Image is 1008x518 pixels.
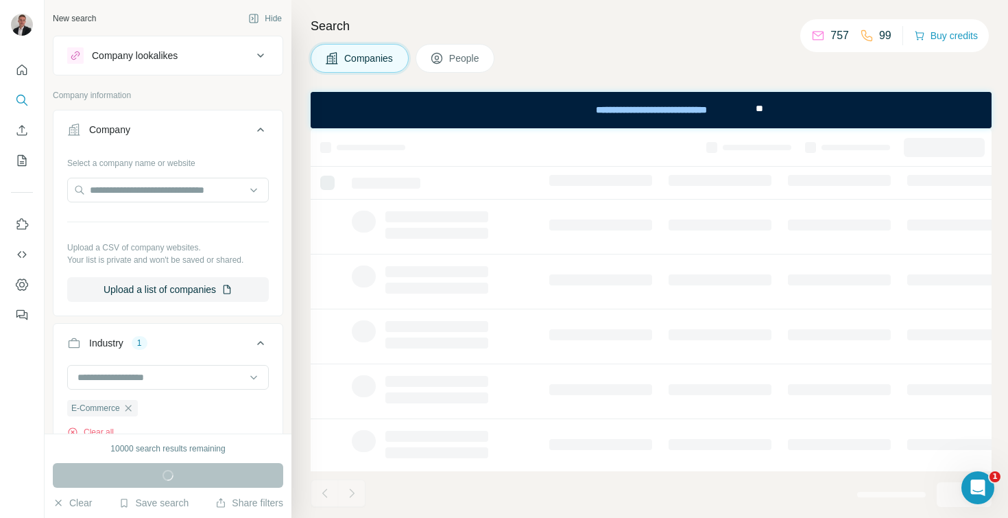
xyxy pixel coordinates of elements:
[11,148,33,173] button: My lists
[914,26,978,45] button: Buy credits
[11,118,33,143] button: Enrich CSV
[67,426,114,438] button: Clear all
[67,152,269,169] div: Select a company name or website
[92,49,178,62] div: Company lookalikes
[53,12,96,25] div: New search
[311,92,992,128] iframe: Banner
[53,496,92,510] button: Clear
[67,277,269,302] button: Upload a list of companies
[215,496,283,510] button: Share filters
[449,51,481,65] span: People
[11,88,33,113] button: Search
[71,402,120,414] span: E-Commerce
[239,8,291,29] button: Hide
[67,254,269,266] p: Your list is private and won't be saved or shared.
[311,16,992,36] h4: Search
[11,272,33,297] button: Dashboard
[11,14,33,36] img: Avatar
[989,471,1000,482] span: 1
[11,212,33,237] button: Use Surfe on LinkedIn
[830,27,849,44] p: 757
[53,113,283,152] button: Company
[53,89,283,102] p: Company information
[67,242,269,254] p: Upload a CSV of company websites.
[89,336,123,350] div: Industry
[119,496,189,510] button: Save search
[879,27,891,44] p: 99
[89,123,130,137] div: Company
[11,242,33,267] button: Use Surfe API
[53,39,283,72] button: Company lookalikes
[11,58,33,82] button: Quick start
[53,327,283,365] button: Industry1
[961,471,994,504] iframe: Intercom live chat
[11,303,33,327] button: Feedback
[110,443,225,455] div: 10000 search results remaining
[344,51,394,65] span: Companies
[132,337,147,349] div: 1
